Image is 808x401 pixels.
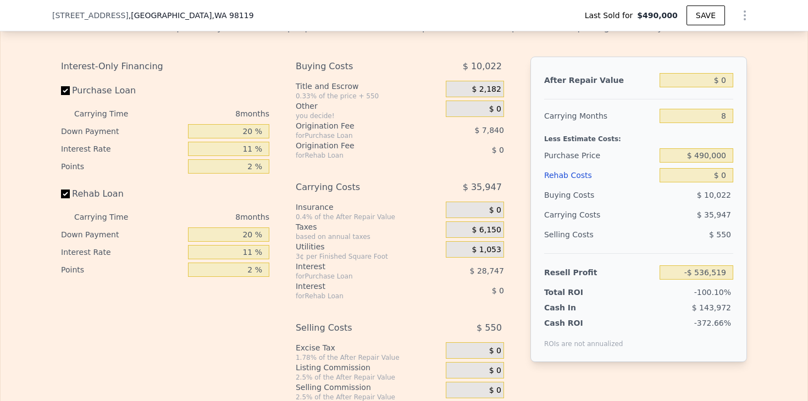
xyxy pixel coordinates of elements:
[61,57,269,76] div: Interest-Only Financing
[687,5,725,25] button: SAVE
[52,10,129,21] span: [STREET_ADDRESS]
[694,288,731,297] span: -100.10%
[544,287,613,298] div: Total ROI
[150,208,269,226] div: 8 months
[734,4,756,26] button: Show Options
[463,57,502,76] span: $ 10,022
[296,213,441,221] div: 0.4% of the After Repair Value
[150,105,269,122] div: 8 months
[61,261,184,279] div: Points
[492,286,504,295] span: $ 0
[489,104,501,114] span: $ 0
[544,185,655,205] div: Buying Costs
[296,292,418,300] div: for Rehab Loan
[61,86,70,95] input: Purchase Loan
[692,303,731,312] span: $ 143,972
[489,205,501,215] span: $ 0
[296,373,441,382] div: 2.5% of the After Repair Value
[61,243,184,261] div: Interest Rate
[129,10,254,21] span: , [GEOGRAPHIC_DATA]
[296,353,441,362] div: 1.78% of the After Repair Value
[296,101,441,112] div: Other
[585,10,638,21] span: Last Sold for
[296,177,418,197] div: Carrying Costs
[694,319,731,327] span: -372.66%
[296,221,441,232] div: Taxes
[74,208,146,226] div: Carrying Time
[470,266,504,275] span: $ 28,747
[477,318,502,338] span: $ 550
[296,342,441,353] div: Excise Tax
[296,140,418,151] div: Origination Fee
[544,318,623,328] div: Cash ROI
[697,210,731,219] span: $ 35,947
[296,92,441,101] div: 0.33% of the price + 550
[544,205,613,225] div: Carrying Costs
[61,190,70,198] input: Rehab Loan
[544,70,655,90] div: After Repair Value
[489,366,501,376] span: $ 0
[61,158,184,175] div: Points
[637,10,678,21] span: $490,000
[492,146,504,154] span: $ 0
[544,106,655,126] div: Carrying Months
[296,272,418,281] div: for Purchase Loan
[472,245,501,255] span: $ 1,053
[544,126,733,146] div: Less Estimate Costs:
[296,362,441,373] div: Listing Commission
[296,112,441,120] div: you decide!
[463,177,502,197] span: $ 35,947
[544,263,655,282] div: Resell Profit
[544,146,655,165] div: Purchase Price
[296,241,441,252] div: Utilities
[544,302,613,313] div: Cash In
[74,105,146,122] div: Carrying Time
[296,120,418,131] div: Origination Fee
[61,122,184,140] div: Down Payment
[296,232,441,241] div: based on annual taxes
[296,151,418,160] div: for Rehab Loan
[472,225,501,235] span: $ 6,150
[544,225,655,244] div: Selling Costs
[489,386,501,396] span: $ 0
[296,252,441,261] div: 3¢ per Finished Square Foot
[296,202,441,213] div: Insurance
[697,191,731,199] span: $ 10,022
[296,281,418,292] div: Interest
[709,230,731,239] span: $ 550
[296,318,418,338] div: Selling Costs
[296,261,418,272] div: Interest
[474,126,503,135] span: $ 7,840
[212,11,253,20] span: , WA 98119
[61,81,184,101] label: Purchase Loan
[61,184,184,204] label: Rehab Loan
[544,328,623,348] div: ROIs are not annualized
[296,131,418,140] div: for Purchase Loan
[544,165,655,185] div: Rehab Costs
[61,226,184,243] div: Down Payment
[472,85,501,94] span: $ 2,182
[489,346,501,356] span: $ 0
[61,140,184,158] div: Interest Rate
[296,81,441,92] div: Title and Escrow
[296,57,418,76] div: Buying Costs
[296,382,441,393] div: Selling Commission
